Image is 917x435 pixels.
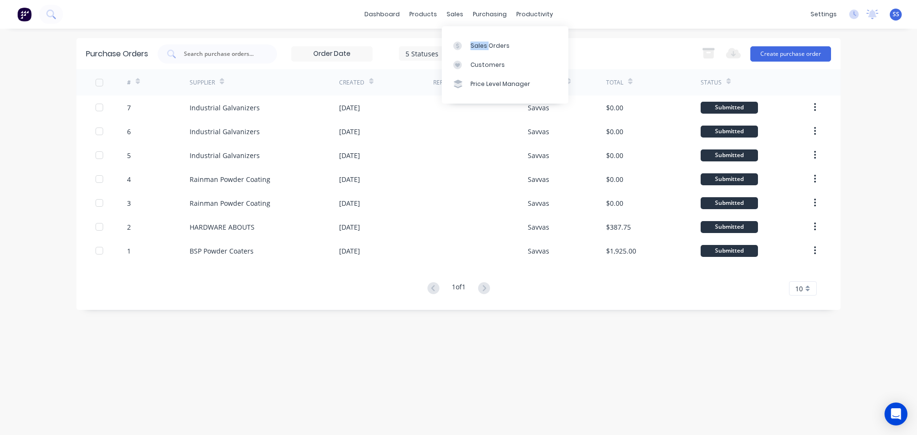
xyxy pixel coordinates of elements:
[606,127,623,137] div: $0.00
[606,174,623,184] div: $0.00
[127,127,131,137] div: 6
[433,78,464,87] div: Reference
[339,103,360,113] div: [DATE]
[470,42,510,50] div: Sales Orders
[885,403,907,425] div: Open Intercom Messenger
[528,198,549,208] div: Savvas
[470,61,505,69] div: Customers
[190,246,254,256] div: BSP Powder Coaters
[190,150,260,160] div: Industrial Galvanizers
[17,7,32,21] img: Factory
[442,55,568,74] a: Customers
[512,7,558,21] div: productivity
[528,150,549,160] div: Savvas
[606,198,623,208] div: $0.00
[127,222,131,232] div: 2
[795,284,803,294] span: 10
[339,127,360,137] div: [DATE]
[127,78,131,87] div: #
[339,150,360,160] div: [DATE]
[528,103,549,113] div: Savvas
[606,222,631,232] div: $387.75
[528,222,549,232] div: Savvas
[528,246,549,256] div: Savvas
[701,245,758,257] div: Submitted
[190,174,270,184] div: Rainman Powder Coating
[339,78,364,87] div: Created
[452,282,466,296] div: 1 of 1
[127,174,131,184] div: 4
[127,103,131,113] div: 7
[127,246,131,256] div: 1
[701,126,758,138] div: Submitted
[442,74,568,94] a: Price Level Manager
[190,103,260,113] div: Industrial Galvanizers
[606,103,623,113] div: $0.00
[701,197,758,209] div: Submitted
[190,198,270,208] div: Rainman Powder Coating
[806,7,842,21] div: settings
[750,46,831,62] button: Create purchase order
[701,173,758,185] div: Submitted
[339,198,360,208] div: [DATE]
[339,174,360,184] div: [DATE]
[339,246,360,256] div: [DATE]
[405,7,442,21] div: products
[183,49,262,59] input: Search purchase orders...
[442,7,468,21] div: sales
[442,36,568,55] a: Sales Orders
[86,48,148,60] div: Purchase Orders
[528,174,549,184] div: Savvas
[190,78,215,87] div: Supplier
[127,150,131,160] div: 5
[606,150,623,160] div: $0.00
[701,102,758,114] div: Submitted
[468,7,512,21] div: purchasing
[701,78,722,87] div: Status
[405,48,474,58] div: 5 Statuses
[360,7,405,21] a: dashboard
[701,221,758,233] div: Submitted
[606,246,636,256] div: $1,925.00
[470,80,530,88] div: Price Level Manager
[528,127,549,137] div: Savvas
[292,47,372,61] input: Order Date
[190,222,255,232] div: HARDWARE ABOUTS
[127,198,131,208] div: 3
[893,10,899,19] span: SS
[190,127,260,137] div: Industrial Galvanizers
[339,222,360,232] div: [DATE]
[606,78,623,87] div: Total
[701,149,758,161] div: Submitted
